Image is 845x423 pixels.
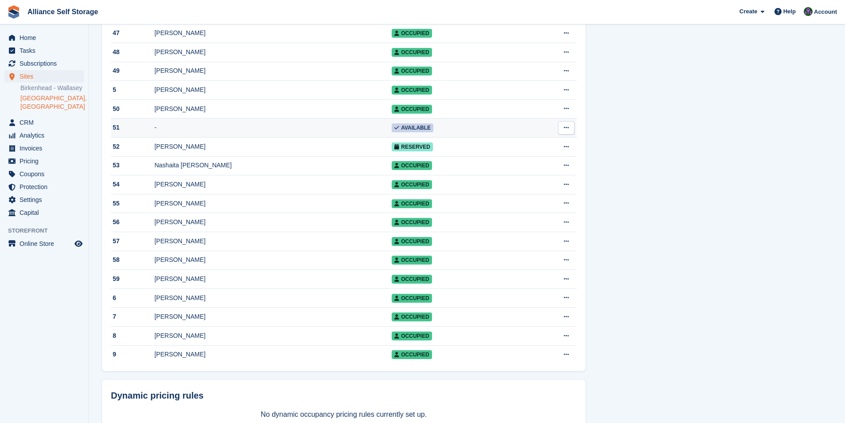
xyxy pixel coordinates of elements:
div: 51 [111,123,154,132]
div: [PERSON_NAME] [154,255,392,265]
div: [PERSON_NAME] [154,274,392,284]
a: menu [4,181,84,193]
a: menu [4,237,84,250]
div: 52 [111,142,154,151]
a: menu [4,206,84,219]
span: Occupied [392,218,432,227]
div: 5 [111,85,154,95]
div: 50 [111,104,154,114]
a: menu [4,142,84,154]
a: menu [4,155,84,167]
span: Occupied [392,332,432,340]
span: Capital [20,206,73,219]
a: menu [4,129,84,142]
span: Occupied [392,86,432,95]
a: Preview store [73,238,84,249]
span: Sites [20,70,73,83]
img: website_grey.svg [14,23,21,30]
span: Analytics [20,129,73,142]
p: No dynamic occupancy pricing rules currently set up. [111,409,577,420]
div: [PERSON_NAME] [154,180,392,189]
span: Occupied [392,350,432,359]
span: Home [20,32,73,44]
div: [PERSON_NAME] [154,293,392,303]
div: [PERSON_NAME] [154,199,392,208]
td: - [154,119,392,138]
span: Occupied [392,105,432,114]
a: menu [4,57,84,70]
a: menu [4,168,84,180]
span: Occupied [392,180,432,189]
span: Online Store [20,237,73,250]
div: 48 [111,47,154,57]
span: Storefront [8,226,88,235]
a: menu [4,32,84,44]
img: Romilly Norton [804,7,813,16]
span: Occupied [392,275,432,284]
a: menu [4,116,84,129]
span: Occupied [392,67,432,75]
div: Domain Overview [35,52,79,58]
div: [PERSON_NAME] [154,66,392,75]
span: Occupied [392,312,432,321]
div: 6 [111,293,154,303]
div: 53 [111,161,154,170]
span: Protection [20,181,73,193]
span: Settings [20,194,73,206]
span: Create [739,7,757,16]
img: stora-icon-8386f47178a22dfd0bd8f6a31ec36ba5ce8667c1dd55bd0f319d3a0aa187defe.svg [7,5,20,19]
div: 7 [111,312,154,321]
span: Tasks [20,44,73,57]
div: 56 [111,217,154,227]
span: Occupied [392,256,432,265]
div: [PERSON_NAME] [154,47,392,57]
div: 47 [111,28,154,38]
div: v 4.0.25 [25,14,43,21]
div: [PERSON_NAME] [154,85,392,95]
div: 57 [111,237,154,246]
a: menu [4,70,84,83]
img: tab_domain_overview_orange.svg [26,51,33,59]
span: Subscriptions [20,57,73,70]
div: [PERSON_NAME] [154,312,392,321]
div: 54 [111,180,154,189]
div: [PERSON_NAME] [154,142,392,151]
div: 8 [111,331,154,340]
div: [PERSON_NAME] [154,28,392,38]
span: Available [392,123,433,132]
div: 55 [111,199,154,208]
div: [PERSON_NAME] [154,217,392,227]
a: [GEOGRAPHIC_DATA], [GEOGRAPHIC_DATA] [20,94,84,111]
div: 9 [111,350,154,359]
div: Nashaita [PERSON_NAME] [154,161,392,170]
span: Pricing [20,155,73,167]
div: 58 [111,255,154,265]
span: Reserved [392,142,433,151]
img: logo_orange.svg [14,14,21,21]
span: Coupons [20,168,73,180]
span: Account [814,8,837,16]
img: tab_keywords_by_traffic_grey.svg [90,51,97,59]
span: Occupied [392,161,432,170]
a: Birkenhead - Wallasey [20,84,84,92]
span: Help [783,7,796,16]
div: Keywords by Traffic [99,52,146,58]
div: [PERSON_NAME] [154,331,392,340]
div: Domain: [DOMAIN_NAME] [23,23,98,30]
a: menu [4,194,84,206]
div: 59 [111,274,154,284]
span: Occupied [392,29,432,38]
div: [PERSON_NAME] [154,237,392,246]
span: Occupied [392,48,432,57]
a: Alliance Self Storage [24,4,102,19]
span: Occupied [392,199,432,208]
div: Dynamic pricing rules [111,389,577,402]
span: Occupied [392,294,432,303]
div: 49 [111,66,154,75]
a: menu [4,44,84,57]
span: Invoices [20,142,73,154]
div: [PERSON_NAME] [154,350,392,359]
div: [PERSON_NAME] [154,104,392,114]
span: Occupied [392,237,432,246]
span: CRM [20,116,73,129]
